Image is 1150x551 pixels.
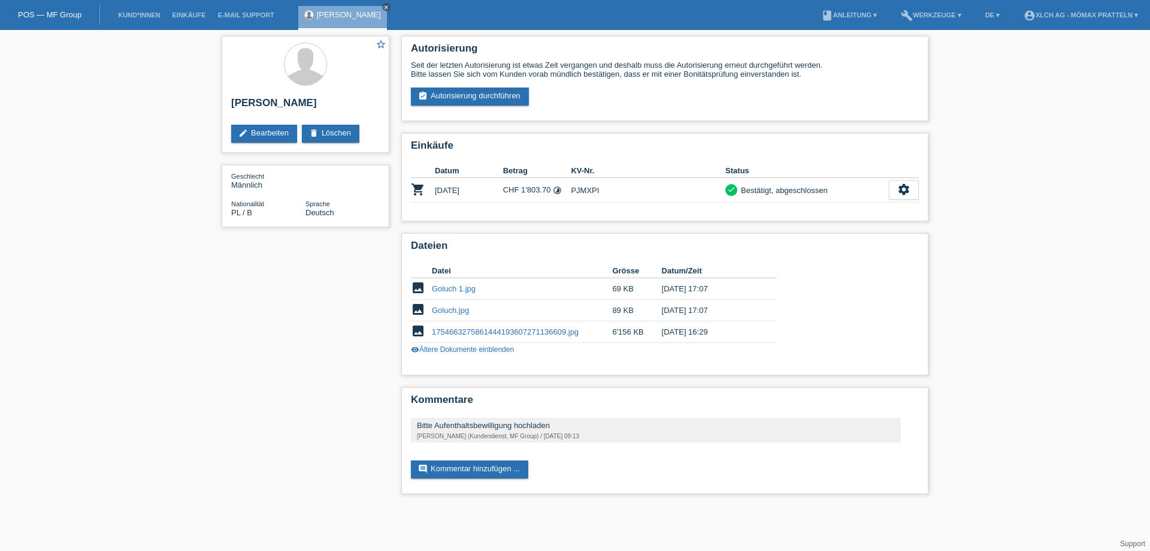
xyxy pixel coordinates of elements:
[662,321,760,343] td: [DATE] 16:29
[411,182,425,197] i: POSP00023459
[382,3,391,11] a: close
[376,39,386,50] i: star_border
[411,345,419,354] i: visibility
[418,91,428,101] i: assignment_turned_in
[727,185,736,194] i: check
[1018,11,1144,19] a: account_circleXLCH AG - Mömax Pratteln ▾
[411,460,528,478] a: commentKommentar hinzufügen ...
[305,200,330,207] span: Sprache
[305,208,334,217] span: Deutsch
[737,184,828,197] div: Bestätigt, abgeschlossen
[411,302,425,317] i: image
[231,200,264,207] span: Nationalität
[166,11,211,19] a: Einkäufe
[231,208,252,217] span: Polen / B / 15.05.2022
[411,394,919,412] h2: Kommentare
[821,10,833,22] i: book
[503,178,571,203] td: CHF 1'803.70
[612,278,661,300] td: 69 KB
[231,171,305,189] div: Männlich
[376,39,386,52] a: star_border
[212,11,280,19] a: E-Mail Support
[901,10,913,22] i: build
[725,164,889,178] th: Status
[411,140,919,158] h2: Einkäufe
[662,300,760,321] td: [DATE] 17:07
[432,306,469,315] a: Goluch.jpg
[238,128,248,138] i: edit
[435,178,503,203] td: [DATE]
[411,61,919,79] div: Seit der letzten Autorisierung ist etwas Zeit vergangen und deshalb muss die Autorisierung erneut...
[417,433,895,439] div: [PERSON_NAME] (Kundendienst, MF Group) / [DATE] 09:13
[1024,10,1036,22] i: account_circle
[815,11,883,19] a: bookAnleitung ▾
[411,281,425,295] i: image
[662,278,760,300] td: [DATE] 17:07
[979,11,1006,19] a: DE ▾
[418,464,428,474] i: comment
[612,300,661,321] td: 89 KB
[231,173,264,180] span: Geschlecht
[1120,540,1145,548] a: Support
[411,240,919,258] h2: Dateien
[612,321,661,343] td: 6'156 KB
[112,11,166,19] a: Kund*innen
[309,128,319,138] i: delete
[571,164,725,178] th: KV-Nr.
[231,125,297,143] a: editBearbeiten
[18,10,81,19] a: POS — MF Group
[411,345,514,354] a: visibilityÄltere Dokumente einblenden
[612,264,661,278] th: Grösse
[411,88,529,106] a: assignment_turned_inAutorisierung durchführen
[503,164,571,178] th: Betrag
[383,4,389,10] i: close
[417,421,895,430] div: Bitte Aufenthaltsbewilligung hochladen
[231,97,380,115] h2: [PERSON_NAME]
[411,43,919,61] h2: Autorisierung
[317,10,381,19] a: [PERSON_NAME]
[302,125,359,143] a: deleteLöschen
[897,183,910,196] i: settings
[895,11,967,19] a: buildWerkzeuge ▾
[571,178,725,203] td: PJMXPI
[432,264,612,278] th: Datei
[553,186,562,195] i: 12 Raten
[662,264,760,278] th: Datum/Zeit
[432,284,476,293] a: Goluch 1.jpg
[432,327,579,336] a: 1754663275861444193607271136609.jpg
[435,164,503,178] th: Datum
[411,324,425,338] i: image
